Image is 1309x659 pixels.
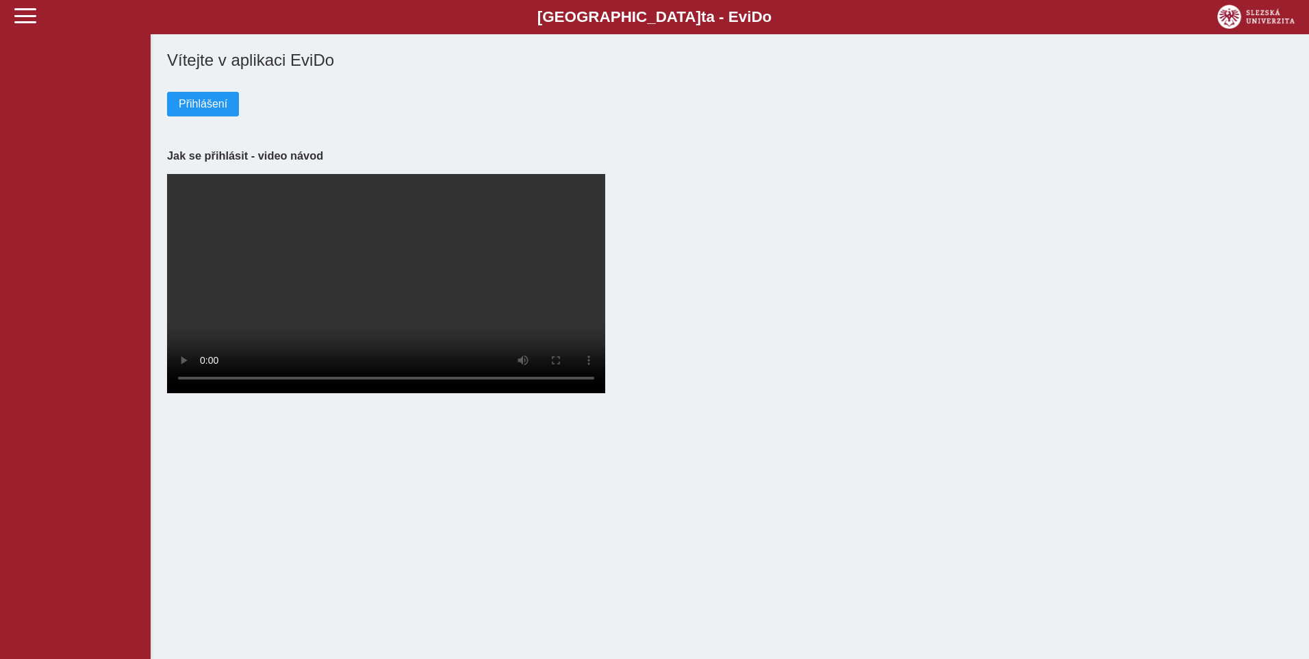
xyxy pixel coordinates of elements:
[167,92,239,116] button: Přihlášení
[701,8,706,25] span: t
[167,51,1293,70] h1: Vítejte v aplikaci EviDo
[751,8,762,25] span: D
[167,149,1293,162] h3: Jak se přihlásit - video návod
[1217,5,1295,29] img: logo_web_su.png
[41,8,1268,26] b: [GEOGRAPHIC_DATA] a - Evi
[167,174,605,393] video: Your browser does not support the video tag.
[763,8,772,25] span: o
[179,98,227,110] span: Přihlášení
